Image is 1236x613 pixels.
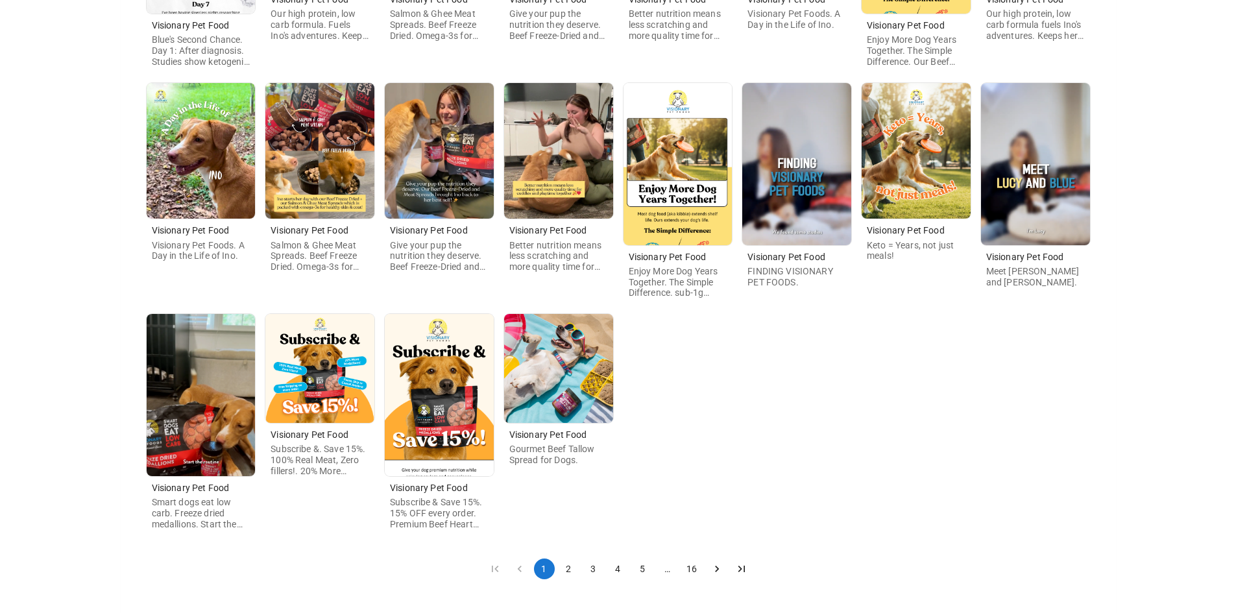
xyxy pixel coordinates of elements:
[583,559,604,579] button: Go to page 3
[152,34,250,143] span: Blue's Second Chance. Day 1: After diagnosis. Studies show ketogenic diets may slow [MEDICAL_DATA...
[867,240,954,261] span: Keto = Years, not just meals!
[534,559,555,579] button: page 1
[504,83,613,219] img: Image
[986,252,1064,262] span: Visionary Pet Food
[707,559,727,579] button: Go to next page
[747,8,840,30] span: Visionary Pet Foods. A Day in the Life of Ino.
[271,444,369,520] span: Subscribe &. Save 15%. 100% Real Meat, Zero fillers!. 20% More Medallions!. Free Shipping on ever...
[747,252,825,262] span: Visionary Pet Food
[509,225,587,235] span: Visionary Pet Food
[629,266,723,418] span: Enjoy More Dog Years Together. The Simple Difference. sub-1g carbs. kibble's 40g+ sugar bombs. Ou...
[265,314,374,423] img: Image
[629,252,707,262] span: Visionary Pet Food
[271,429,348,440] span: Visionary Pet Food
[608,559,629,579] button: Go to page 4
[986,8,1084,62] span: Our high protein, low carb formula fuels Ino's adventures. Keeps her energy levels up all day long.
[152,240,245,261] span: Visionary Pet Foods. A Day in the Life of Ino.
[657,562,678,575] div: …
[390,225,468,235] span: Visionary Pet Food
[633,559,653,579] button: Go to page 5
[147,314,256,476] img: Image
[271,8,368,62] span: Our high protein, low carb formula. Fuels Ino's adventures. Keeps her energy levels up all day long.
[271,240,359,283] span: Salmon & Ghee Meat Spreads. Beef Freeze Dried. Omega-3s for healthy skin & coat.
[629,8,721,62] span: Better nutrition means less scratching and more quality time for cuddles and playtime together.
[747,266,833,287] span: FINDING VISIONARY PET FOODS.
[509,429,587,440] span: Visionary Pet Food
[862,83,971,219] img: Image
[509,8,605,73] span: Give your pup the nutrition they deserve. Beef Freeze-Dried and Meat Spreads. Brought Ino back to...
[682,559,703,579] button: Go to page 16
[147,83,256,219] img: Image
[559,559,579,579] button: Go to page 2
[152,483,230,493] span: Visionary Pet Food
[152,497,243,540] span: Smart dogs eat low carb. Freeze dried medallions. Start the routine.
[152,225,230,235] span: Visionary Pet Food
[385,83,494,219] img: Image
[509,444,595,465] span: Gourmet Beef Tallow Spread for Dogs.
[509,240,601,294] span: Better nutrition means less scratching and more quality time for cuddles and playtime together.
[867,20,945,30] span: Visionary Pet Food
[867,34,958,154] span: Enjoy More Dog Years Together. The Simple Difference. Our Beef Recipe is now better. premium beef...
[986,266,1080,287] span: Meet [PERSON_NAME] and [PERSON_NAME].
[390,483,468,493] span: Visionary Pet Food
[504,314,613,423] img: Image
[265,83,374,219] img: Image
[981,83,1090,245] img: Image
[483,559,754,579] nav: pagination navigation
[742,83,851,245] img: Image
[624,83,733,245] img: Image
[731,559,752,579] button: Go to last page
[390,240,485,283] span: Give your pup the nutrition they deserve. Beef Freeze-Dried and Meat Spreads.
[385,314,494,476] img: Image
[152,20,230,30] span: Visionary Pet Food
[390,8,478,51] span: Salmon & Ghee Meat Spreads. Beef Freeze Dried. Omega-3s for healthy skin & coat.
[867,225,945,235] span: Visionary Pet Food
[271,225,348,235] span: Visionary Pet Food
[390,497,482,605] span: Subscribe & Save 15%. 15% OFF every order. Premium Beef Heart Formula. Never Run Out of Your Dog'...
